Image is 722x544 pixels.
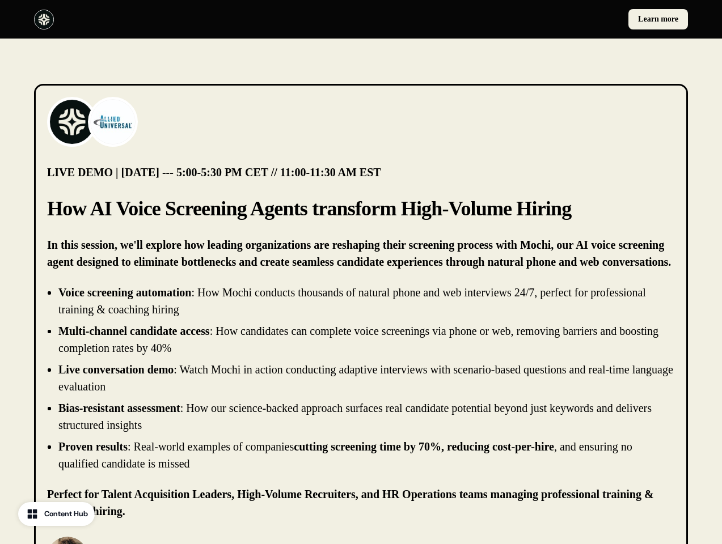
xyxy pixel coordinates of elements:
[58,325,658,354] p: : How candidates can complete voice screenings via phone or web, removing barriers and boosting c...
[58,363,673,393] p: : Watch Mochi in action conducting adaptive interviews with scenario-based questions and real-tim...
[58,286,191,299] strong: Voice screening automation
[58,286,646,316] p: : How Mochi conducts thousands of natural phone and web interviews 24/7, perfect for professional...
[628,9,688,29] a: Learn more
[58,363,174,376] strong: Live conversation demo
[294,440,554,453] strong: cutting screening time by 70%, reducing cost-per-hire
[58,402,652,431] p: : How our science-backed approach surfaces real candidate potential beyond just keywords and deli...
[58,440,632,470] p: : Real-world examples of companies , and ensuring no qualified candidate is missed
[47,194,675,223] p: How AI Voice Screening Agents transform High-Volume Hiring
[44,508,88,520] div: Content Hub
[18,502,95,526] button: Content Hub
[58,402,180,414] strong: Bias-resistant assessment
[47,488,654,517] strong: Perfect for Talent Acquisition Leaders, High-Volume Recruiters, and HR Operations teams managing ...
[47,239,671,268] strong: In this session, we'll explore how leading organizations are reshaping their screening process wi...
[58,325,210,337] strong: Multi-channel candidate access
[58,440,128,453] strong: Proven results
[47,166,381,178] strong: LIVE DEMO | [DATE] --- 5:00-5:30 PM CET // 11:00-11:30 AM EST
